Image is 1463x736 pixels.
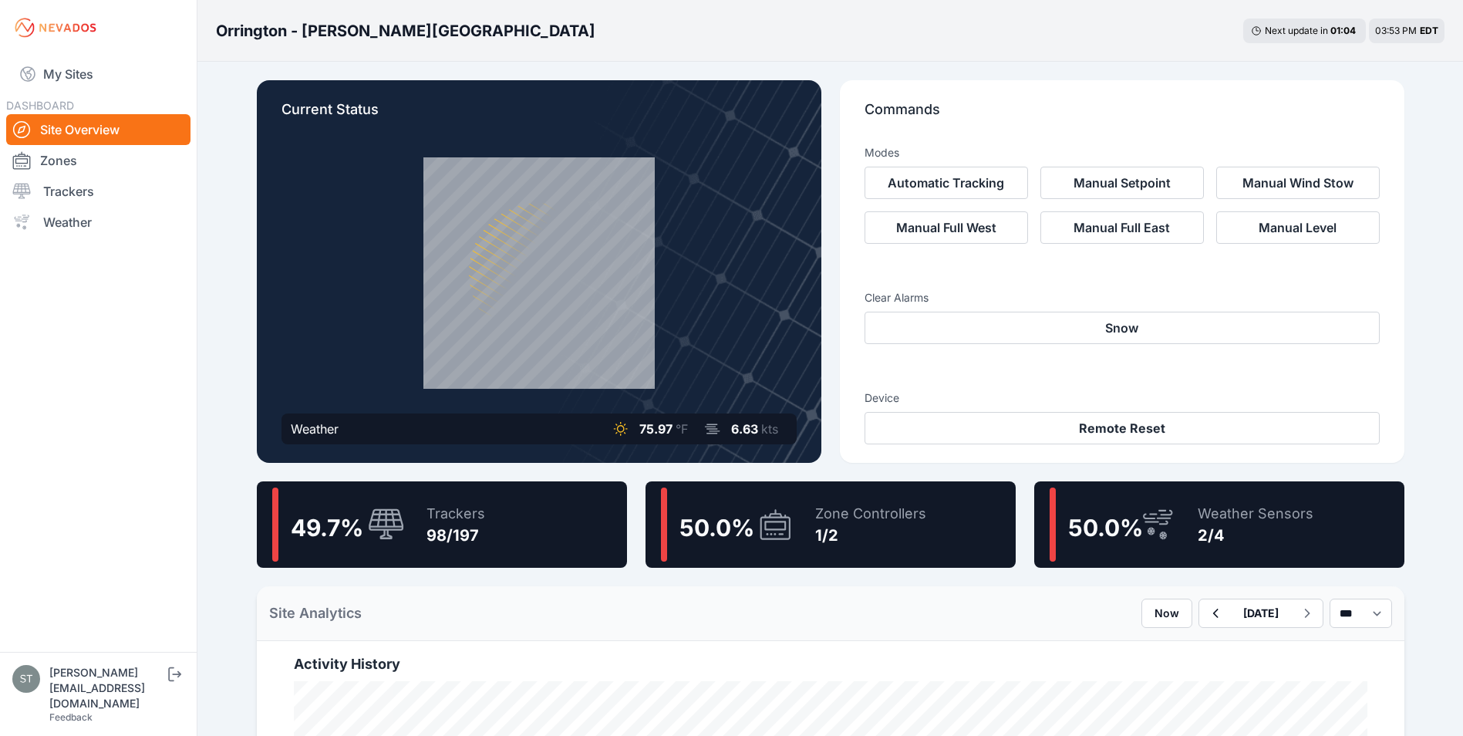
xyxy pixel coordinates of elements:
[815,525,926,546] div: 1/2
[6,56,190,93] a: My Sites
[1375,25,1417,36] span: 03:53 PM
[1141,599,1192,628] button: Now
[865,390,1380,406] h3: Device
[731,421,758,437] span: 6.63
[1198,503,1313,525] div: Weather Sensors
[639,421,673,437] span: 75.97
[1420,25,1438,36] span: EDT
[294,653,1367,675] h2: Activity History
[679,514,754,542] span: 50.0 %
[865,145,899,160] h3: Modes
[49,665,165,711] div: [PERSON_NAME][EMAIL_ADDRESS][DOMAIN_NAME]
[1216,167,1380,199] button: Manual Wind Stow
[426,525,485,546] div: 98/197
[216,11,595,51] nav: Breadcrumb
[1330,25,1358,37] div: 01 : 04
[676,421,688,437] span: °F
[6,176,190,207] a: Trackers
[865,290,1380,306] h3: Clear Alarms
[49,711,93,723] a: Feedback
[865,99,1380,133] p: Commands
[426,503,485,525] div: Trackers
[1068,514,1143,542] span: 50.0 %
[761,421,778,437] span: kts
[291,514,363,542] span: 49.7 %
[6,145,190,176] a: Zones
[865,412,1380,444] button: Remote Reset
[1034,481,1404,568] a: 50.0%Weather Sensors2/4
[281,99,797,133] p: Current Status
[6,114,190,145] a: Site Overview
[6,99,74,112] span: DASHBOARD
[865,211,1028,244] button: Manual Full West
[1040,211,1204,244] button: Manual Full East
[216,20,595,42] h3: Orrington - [PERSON_NAME][GEOGRAPHIC_DATA]
[12,15,99,40] img: Nevados
[1040,167,1204,199] button: Manual Setpoint
[291,420,339,438] div: Weather
[646,481,1016,568] a: 50.0%Zone Controllers1/2
[1265,25,1328,36] span: Next update in
[865,312,1380,344] button: Snow
[257,481,627,568] a: 49.7%Trackers98/197
[269,603,362,624] h2: Site Analytics
[12,665,40,693] img: steve@nevados.solar
[815,503,926,525] div: Zone Controllers
[865,167,1028,199] button: Automatic Tracking
[1231,599,1291,627] button: [DATE]
[1198,525,1313,546] div: 2/4
[6,207,190,238] a: Weather
[1216,211,1380,244] button: Manual Level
